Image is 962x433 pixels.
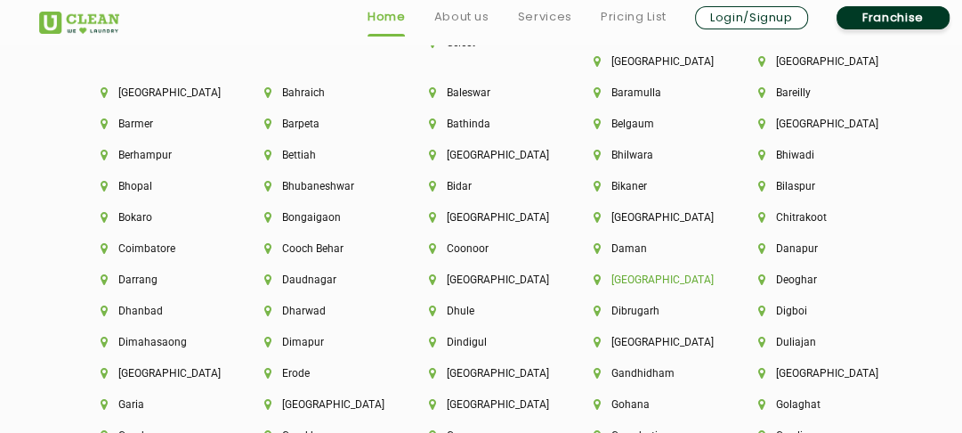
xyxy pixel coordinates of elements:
li: Dimahasaong [101,336,205,348]
li: Garia [101,398,205,411]
li: [GEOGRAPHIC_DATA] [429,149,533,161]
li: Golaghat [758,398,862,411]
li: Coimbatore [101,242,205,255]
li: Bhilwara [594,149,698,161]
li: Darrang [101,274,205,286]
li: Bhopal [101,180,205,192]
li: Berhampur [101,149,205,161]
a: Home [368,6,406,28]
img: UClean Laundry and Dry Cleaning [39,12,119,34]
a: Login/Signup [695,6,808,29]
li: Barpeta [264,118,368,130]
li: [GEOGRAPHIC_DATA] [594,211,698,224]
li: Chitrakoot [758,211,862,224]
li: [GEOGRAPHIC_DATA] [429,398,533,411]
li: [GEOGRAPHIC_DATA] [101,367,205,380]
li: Dhule [429,305,533,317]
li: Bilaspur [758,180,862,192]
li: Baramulla [594,86,698,99]
li: Barmer [101,118,205,130]
li: Cooch Behar [264,242,368,255]
li: [GEOGRAPHIC_DATA] [594,336,698,348]
li: Bhubaneshwar [264,180,368,192]
li: [GEOGRAPHIC_DATA] [429,274,533,286]
li: [GEOGRAPHIC_DATA] [758,118,862,130]
li: Duliajan [758,336,862,348]
li: Dhanbad [101,305,205,317]
li: Belgaum [594,118,698,130]
li: Danapur [758,242,862,255]
li: [GEOGRAPHIC_DATA] [429,367,533,380]
li: Daman [594,242,698,255]
li: [GEOGRAPHIC_DATA] [594,274,698,286]
a: Pricing List [601,6,667,28]
li: [GEOGRAPHIC_DATA] [101,86,205,99]
li: Bahraich [264,86,368,99]
li: Dindigul [429,336,533,348]
li: Dimapur [264,336,368,348]
li: Baleswar [429,86,533,99]
li: Deoghar [758,274,862,286]
li: Coonoor [429,242,533,255]
li: Bidar [429,180,533,192]
li: Bhiwadi [758,149,862,161]
li: Daudnagar [264,274,368,286]
li: Digboi [758,305,862,317]
li: [GEOGRAPHIC_DATA] [594,55,698,68]
li: [GEOGRAPHIC_DATA] [264,398,368,411]
li: [GEOGRAPHIC_DATA] [429,211,533,224]
li: Gandhidham [594,367,698,380]
li: [GEOGRAPHIC_DATA] [758,55,862,68]
a: Services [518,6,572,28]
li: Bathinda [429,118,533,130]
a: Franchise [837,6,950,29]
li: Bikaner [594,180,698,192]
li: Erode [264,367,368,380]
li: Gohana [594,398,698,411]
li: Bareilly [758,86,862,99]
a: About us [433,6,489,28]
li: Dharwad [264,305,368,317]
li: [GEOGRAPHIC_DATA] [758,367,862,380]
li: Dibrugarh [594,305,698,317]
li: Bokaro [101,211,205,224]
li: Bongaigaon [264,211,368,224]
li: Bettiah [264,149,368,161]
